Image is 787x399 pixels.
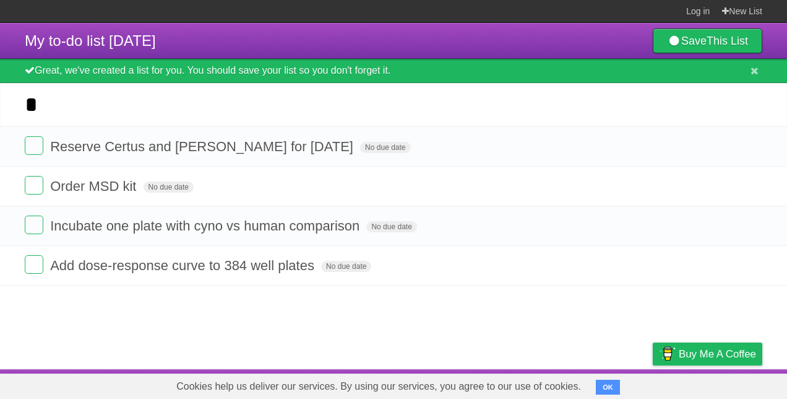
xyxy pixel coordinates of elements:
a: Privacy [637,372,669,396]
span: No due date [360,142,410,153]
a: Buy me a coffee [653,343,762,366]
label: Done [25,136,43,155]
a: SaveThis List [653,28,762,53]
a: Terms [595,372,622,396]
label: Done [25,176,43,195]
span: Order MSD kit [50,178,139,194]
span: Incubate one plate with cyno vs human comparison [50,218,363,234]
label: Done [25,255,43,274]
img: Buy me a coffee [659,343,676,364]
span: No due date [144,182,194,193]
a: Developers [529,372,579,396]
span: Buy me a coffee [679,343,756,365]
button: OK [596,380,620,395]
b: This List [707,35,748,47]
span: No due date [321,261,371,272]
span: Add dose-response curve to 384 well plates [50,258,317,273]
label: Done [25,216,43,234]
span: Cookies help us deliver our services. By using our services, you agree to our use of cookies. [164,374,593,399]
span: No due date [366,221,416,232]
span: Reserve Certus and [PERSON_NAME] for [DATE] [50,139,356,154]
a: Suggest a feature [684,372,762,396]
span: My to-do list [DATE] [25,32,156,49]
a: About [488,372,514,396]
